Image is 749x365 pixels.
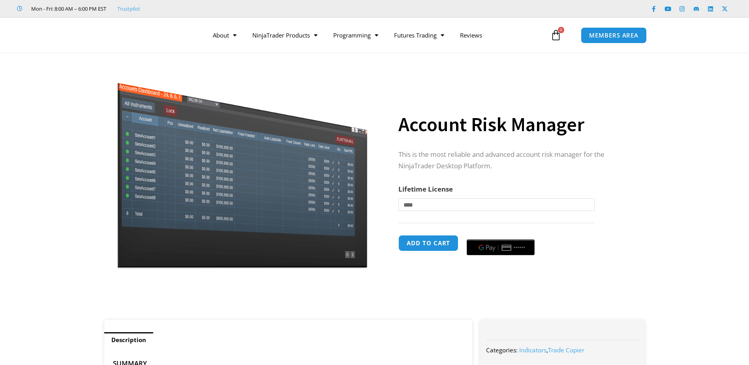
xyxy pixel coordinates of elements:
a: NinjaTrader Products [244,26,325,44]
a: About [205,26,244,44]
a: Programming [325,26,386,44]
text: •••••• [514,245,526,250]
span: MEMBERS AREA [589,32,638,38]
img: LogoAI | Affordable Indicators – NinjaTrader [92,21,176,49]
a: Indicators [519,346,546,354]
label: Lifetime License [398,184,453,194]
button: Add to cart [398,235,458,251]
a: Description [104,332,153,348]
a: MEMBERS AREA [581,27,647,43]
p: This is the most reliable and advanced account risk manager for the NinjaTrader Desktop Platform. [398,149,629,172]
span: Categories: [486,346,518,354]
h1: Account Risk Manager [398,111,629,138]
span: 0 [558,27,564,33]
img: Screenshot 2024-08-26 15462845454 [115,66,369,269]
a: Trustpilot [117,4,140,13]
button: Buy with GPay [467,239,535,255]
span: Mon - Fri: 8:00 AM – 6:00 PM EST [29,4,106,13]
a: Reviews [452,26,490,44]
a: Trade Copier [548,346,584,354]
a: 0 [539,24,573,47]
span: , [519,346,584,354]
a: Futures Trading [386,26,452,44]
nav: Menu [205,26,548,44]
